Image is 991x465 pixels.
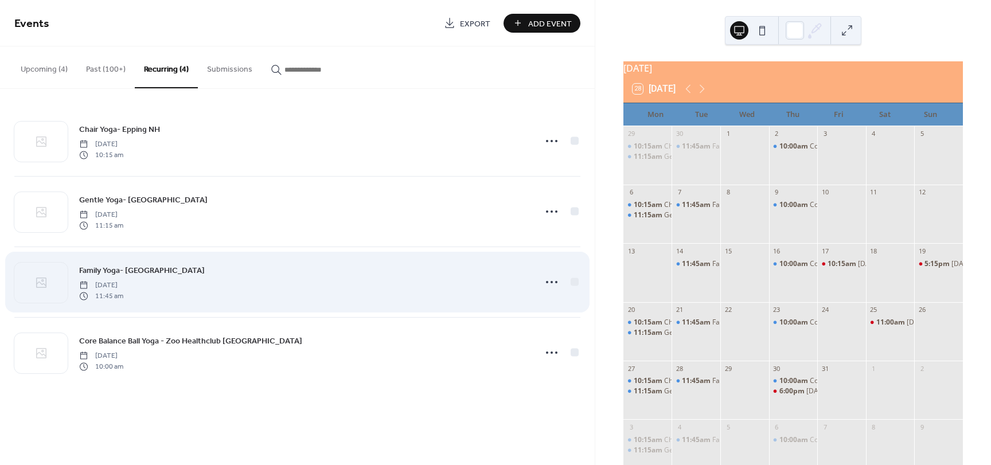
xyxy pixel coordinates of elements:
span: 11:00am [876,318,907,327]
div: 2 [772,130,781,138]
div: Chair Yoga- Epping NH [664,200,737,210]
div: 3 [821,130,829,138]
a: Gentle Yoga- [GEOGRAPHIC_DATA] [79,193,208,206]
div: 1 [724,130,732,138]
span: 6:00pm [779,386,806,396]
div: 4 [869,130,878,138]
div: Thu [770,103,816,126]
span: 10:00am [779,376,810,386]
div: Tue [678,103,724,126]
div: 4 [675,423,684,431]
div: Fri [816,103,862,126]
div: 15 [724,247,732,255]
span: 10:15 am [79,150,123,160]
div: Core Balance Ball Yoga - Zoo Healthclub Epping NH [769,259,818,269]
div: 8 [869,423,878,431]
button: Recurring (4) [135,46,198,88]
span: Gentle Yoga- [GEOGRAPHIC_DATA] [79,194,208,206]
div: 21 [675,306,684,314]
div: 29 [724,364,732,373]
div: Family Yoga- [GEOGRAPHIC_DATA] [712,200,824,210]
div: Gentle Yoga- Epping Library [623,152,672,162]
div: Chair Yoga- Epping NH [623,435,672,445]
div: Family Yoga- Epping Library [672,200,720,210]
span: 11:45am [682,318,712,327]
div: Chair Yoga- Epping NH [664,376,737,386]
div: Gentle Yoga- Epping Library [623,210,672,220]
div: 16 [772,247,781,255]
div: 26 [918,306,926,314]
div: Sat [862,103,908,126]
div: 20 [627,306,635,314]
div: Halloween Goat Yoga [769,386,818,396]
div: Core Balance Ball Yoga - Zoo Healthclub Epping NH [769,435,818,445]
div: 5 [918,130,926,138]
div: 12 [918,188,926,197]
div: 17 [821,247,829,255]
div: Family Yoga- Epping Library [672,142,720,151]
span: Chair Yoga- Epping NH [79,124,160,136]
span: 10:00 am [79,361,123,372]
div: 23 [772,306,781,314]
span: 11:15am [634,328,664,338]
span: 11:15am [634,210,664,220]
a: Chair Yoga- Epping NH [79,123,160,136]
div: 31 [821,364,829,373]
span: 10:00am [779,142,810,151]
div: 13 [627,247,635,255]
span: 10:15am [634,142,664,151]
div: Gentle Yoga- [GEOGRAPHIC_DATA] [664,328,777,338]
div: [DATE] Goat Yoga [806,386,864,396]
span: 11:15am [634,446,664,455]
div: Wed [724,103,770,126]
div: Family Yoga- Epping Library [672,376,720,386]
div: 7 [675,188,684,197]
div: 1 [869,364,878,373]
span: Family Yoga- [GEOGRAPHIC_DATA] [79,265,205,277]
div: 2 [918,364,926,373]
div: 6 [772,423,781,431]
span: 11:45am [682,259,712,269]
span: [DATE] [79,351,123,361]
div: 30 [772,364,781,373]
span: 11:45 am [79,291,123,301]
div: Family Yoga- [GEOGRAPHIC_DATA] [712,142,824,151]
span: 10:15am [634,376,664,386]
span: 10:00am [779,318,810,327]
a: Family Yoga- [GEOGRAPHIC_DATA] [79,264,205,277]
span: 5:15pm [924,259,951,269]
div: 9 [772,188,781,197]
div: Family Yoga- [GEOGRAPHIC_DATA] [712,318,824,327]
div: Chair Yoga- Epping NH [623,142,672,151]
span: 11:45am [682,435,712,445]
div: Halloween Goat Yoga [914,259,963,269]
div: 22 [724,306,732,314]
div: 8 [724,188,732,197]
span: [DATE] [79,280,123,291]
button: 28[DATE] [629,81,680,97]
div: Gentle Yoga- [GEOGRAPHIC_DATA] [664,210,777,220]
button: Past (100+) [77,46,135,87]
button: Upcoming (4) [11,46,77,87]
div: Family Yoga- [GEOGRAPHIC_DATA] [712,259,824,269]
button: Add Event [504,14,580,33]
div: Gentle Yoga- Epping Library [623,386,672,396]
span: 10:15am [634,318,664,327]
div: Family Yoga- Epping Library [672,435,720,445]
div: Gentle Yoga- [GEOGRAPHIC_DATA] [664,446,777,455]
div: 5 [724,423,732,431]
span: Events [14,13,49,35]
span: 10:00am [779,435,810,445]
div: Halloween Costume Paddle- Boston Harbor SUP YO Adventures [866,318,915,327]
div: Chair Yoga- Epping NH [623,200,672,210]
span: Core Balance Ball Yoga - Zoo Healthclub [GEOGRAPHIC_DATA] [79,335,302,347]
div: 11 [869,188,878,197]
span: Export [460,18,490,30]
div: Family Yoga- [GEOGRAPHIC_DATA] [712,376,824,386]
span: Add Event [528,18,572,30]
div: Family Yoga- [GEOGRAPHIC_DATA] [712,435,824,445]
span: [DATE] [79,139,123,150]
div: 29 [627,130,635,138]
div: Gentle Yoga- Epping Library [623,328,672,338]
